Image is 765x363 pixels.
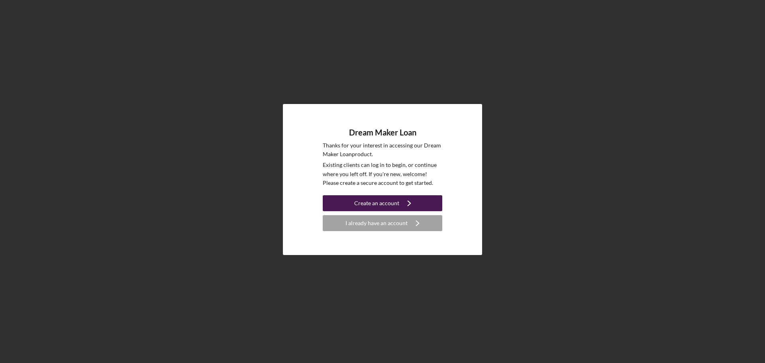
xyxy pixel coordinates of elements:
[354,195,399,211] div: Create an account
[345,215,408,231] div: I already have an account
[323,195,442,213] a: Create an account
[323,141,442,159] p: Thanks for your interest in accessing our Dream Maker Loan product.
[323,215,442,231] button: I already have an account
[349,128,416,137] h4: Dream Maker Loan
[323,195,442,211] button: Create an account
[323,161,442,187] p: Existing clients can log in to begin, or continue where you left off. If you're new, welcome! Ple...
